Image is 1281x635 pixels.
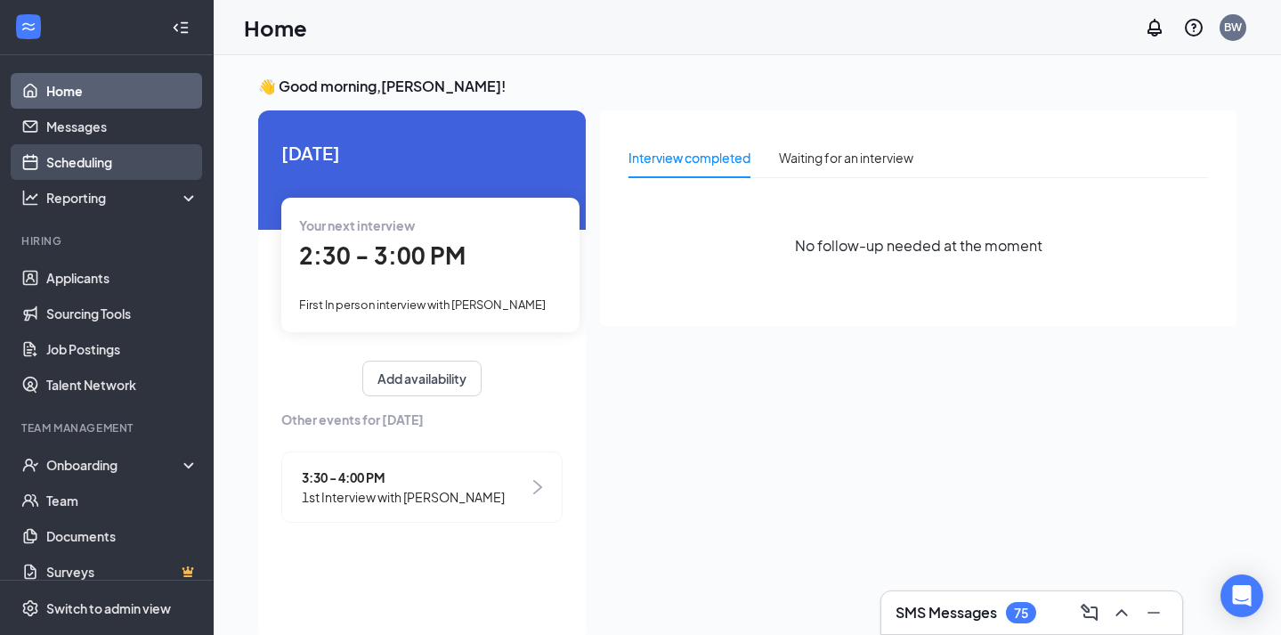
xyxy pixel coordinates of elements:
[21,420,195,436] div: Team Management
[281,410,563,429] span: Other events for [DATE]
[46,456,183,474] div: Onboarding
[1139,598,1168,627] button: Minimize
[779,148,913,167] div: Waiting for an interview
[46,296,199,331] a: Sourcing Tools
[302,487,505,507] span: 1st Interview with [PERSON_NAME]
[46,73,199,109] a: Home
[258,77,1236,96] h3: 👋 Good morning, [PERSON_NAME] !
[1224,20,1242,35] div: BW
[46,483,199,518] a: Team
[628,148,750,167] div: Interview completed
[46,331,199,367] a: Job Postings
[46,599,171,617] div: Switch to admin view
[21,189,39,207] svg: Analysis
[244,12,307,43] h1: Home
[1111,602,1132,623] svg: ChevronUp
[896,603,997,623] h3: SMS Messages
[1079,602,1100,623] svg: ComposeMessage
[795,234,1042,256] span: No follow-up needed at the moment
[1220,574,1263,617] div: Open Intercom Messenger
[299,297,546,312] span: First In person interview with [PERSON_NAME]
[302,468,505,487] span: 3:30 - 4:00 PM
[46,144,199,180] a: Scheduling
[1143,602,1164,623] svg: Minimize
[46,189,199,207] div: Reporting
[46,109,199,144] a: Messages
[46,260,199,296] a: Applicants
[21,233,195,248] div: Hiring
[21,599,39,617] svg: Settings
[46,554,199,590] a: SurveysCrown
[1014,606,1028,621] div: 75
[281,139,563,167] span: [DATE]
[20,18,37,36] svg: WorkstreamLogo
[46,367,199,403] a: Talent Network
[299,240,466,270] span: 2:30 - 3:00 PM
[1107,598,1136,627] button: ChevronUp
[1144,17,1165,38] svg: Notifications
[1075,598,1104,627] button: ComposeMessage
[46,518,199,554] a: Documents
[1183,17,1204,38] svg: QuestionInfo
[299,217,415,233] span: Your next interview
[21,456,39,474] svg: UserCheck
[172,19,190,37] svg: Collapse
[362,361,482,396] button: Add availability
